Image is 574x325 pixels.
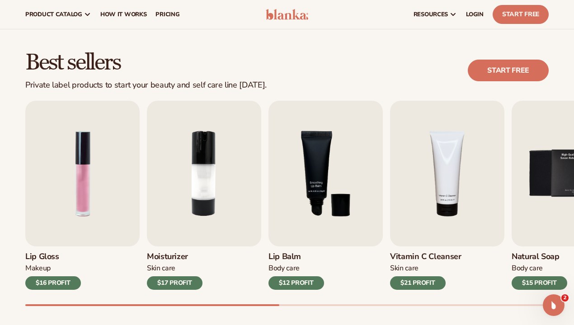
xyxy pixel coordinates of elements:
div: Skin Care [390,264,461,273]
span: pricing [155,11,179,18]
h3: Lip Gloss [25,252,81,262]
h3: Moisturizer [147,252,202,262]
div: $12 PROFIT [268,276,324,290]
div: $17 PROFIT [147,276,202,290]
img: logo [266,9,308,20]
a: 2 / 9 [147,101,261,290]
div: Makeup [25,264,81,273]
a: Start Free [493,5,549,24]
span: 2 [561,294,569,302]
h2: Best sellers [25,51,267,75]
div: $16 PROFIT [25,276,81,290]
div: Body Care [268,264,324,273]
span: resources [414,11,448,18]
h3: Lip Balm [268,252,324,262]
h3: Natural Soap [512,252,567,262]
a: 3 / 9 [268,101,383,290]
div: $15 PROFIT [512,276,567,290]
div: Body Care [512,264,567,273]
a: 4 / 9 [390,101,504,290]
span: LOGIN [466,11,484,18]
a: 1 / 9 [25,101,140,290]
div: $21 PROFIT [390,276,446,290]
a: Start free [468,60,549,81]
span: product catalog [25,11,82,18]
span: How It Works [100,11,147,18]
div: Skin Care [147,264,202,273]
div: Private label products to start your beauty and self care line [DATE]. [25,80,267,90]
iframe: Intercom live chat [543,294,565,316]
h3: Vitamin C Cleanser [390,252,461,262]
